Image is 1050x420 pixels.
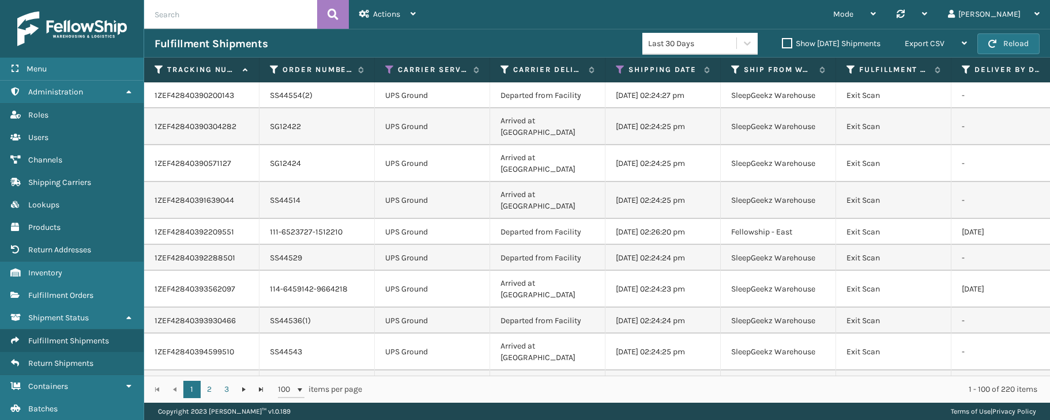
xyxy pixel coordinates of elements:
[605,370,721,407] td: [DATE] 02:24:24 pm
[951,407,991,415] a: Terms of Use
[490,271,605,308] td: Arrived at [GEOGRAPHIC_DATA]
[721,271,836,308] td: SleepGeekz Warehouse
[270,253,302,263] a: SS44529
[144,370,259,407] td: 1ZEF42840394759070
[859,65,929,75] label: Fulfillment Order Status
[28,245,91,255] span: Return Addresses
[951,403,1036,420] div: |
[721,219,836,245] td: Fellowship - East
[375,219,490,245] td: UPS Ground
[721,308,836,334] td: SleepGeekz Warehouse
[836,82,951,108] td: Exit Scan
[490,308,605,334] td: Departed from Facility
[721,245,836,271] td: SleepGeekz Warehouse
[836,108,951,145] td: Exit Scan
[270,158,301,168] a: SG12424
[17,12,127,46] img: logo
[375,334,490,370] td: UPS Ground
[270,316,311,326] a: SS44536(1)
[398,65,468,75] label: Carrier Service
[28,290,93,300] span: Fulfillment Orders
[144,245,259,271] td: 1ZEF42840392288501
[513,65,583,75] label: Carrier Delivery Status
[28,313,89,323] span: Shipment Status
[490,108,605,145] td: Arrived at [GEOGRAPHIC_DATA]
[605,145,721,182] td: [DATE] 02:24:25 pm
[992,407,1036,415] a: Privacy Policy
[278,384,295,395] span: 100
[218,381,235,398] a: 3
[836,334,951,370] td: Exit Scan
[721,82,836,108] td: SleepGeekz Warehouse
[782,39,880,48] label: Show [DATE] Shipments
[144,82,259,108] td: 1ZEF42840390200143
[144,182,259,219] td: 1ZEF42840391639044
[270,284,348,294] a: 114-6459142-9664218
[836,271,951,308] td: Exit Scan
[648,37,737,50] div: Last 30 Days
[270,347,302,357] a: SS44543
[167,65,237,75] label: Tracking Number
[721,182,836,219] td: SleepGeekz Warehouse
[375,108,490,145] td: UPS Ground
[144,145,259,182] td: 1ZEF42840390571127
[490,245,605,271] td: Departed from Facility
[605,308,721,334] td: [DATE] 02:24:24 pm
[28,155,62,165] span: Channels
[28,268,62,278] span: Inventory
[833,9,853,19] span: Mode
[490,182,605,219] td: Arrived at [GEOGRAPHIC_DATA]
[144,334,259,370] td: 1ZEF42840394599510
[28,358,93,368] span: Return Shipments
[144,308,259,334] td: 1ZEF42840393930466
[28,336,109,346] span: Fulfillment Shipments
[721,334,836,370] td: SleepGeekz Warehouse
[28,87,83,97] span: Administration
[155,37,268,51] h3: Fulfillment Shipments
[629,65,698,75] label: Shipping Date
[253,381,270,398] a: Go to the last page
[836,145,951,182] td: Exit Scan
[721,370,836,407] td: SleepGeekz Warehouse
[375,182,490,219] td: UPS Ground
[283,65,352,75] label: Order Number
[605,245,721,271] td: [DATE] 02:24:24 pm
[144,219,259,245] td: 1ZEF42840392209551
[28,404,58,414] span: Batches
[721,145,836,182] td: SleepGeekz Warehouse
[270,122,301,131] a: SG12422
[28,133,48,142] span: Users
[373,9,400,19] span: Actions
[490,82,605,108] td: Departed from Facility
[375,308,490,334] td: UPS Ground
[28,222,61,232] span: Products
[257,385,266,394] span: Go to the last page
[605,219,721,245] td: [DATE] 02:26:20 pm
[239,385,249,394] span: Go to the next page
[27,64,47,74] span: Menu
[375,271,490,308] td: UPS Ground
[28,110,48,120] span: Roles
[183,381,201,398] a: 1
[270,227,343,237] a: 111-6523727-1512210
[605,108,721,145] td: [DATE] 02:24:25 pm
[836,245,951,271] td: Exit Scan
[490,370,605,407] td: Arrived at [GEOGRAPHIC_DATA]
[28,381,68,391] span: Containers
[375,245,490,271] td: UPS Ground
[605,182,721,219] td: [DATE] 02:24:25 pm
[28,177,91,187] span: Shipping Carriers
[490,219,605,245] td: Departed from Facility
[490,145,605,182] td: Arrived at [GEOGRAPHIC_DATA]
[375,82,490,108] td: UPS Ground
[201,381,218,398] a: 2
[158,403,291,420] p: Copyright 2023 [PERSON_NAME]™ v 1.0.189
[836,308,951,334] td: Exit Scan
[977,33,1040,54] button: Reload
[270,195,300,205] a: SS44514
[278,381,362,398] span: items per page
[375,370,490,407] td: UPS Ground
[144,271,259,308] td: 1ZEF42840393562097
[905,39,944,48] span: Export CSV
[721,108,836,145] td: SleepGeekz Warehouse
